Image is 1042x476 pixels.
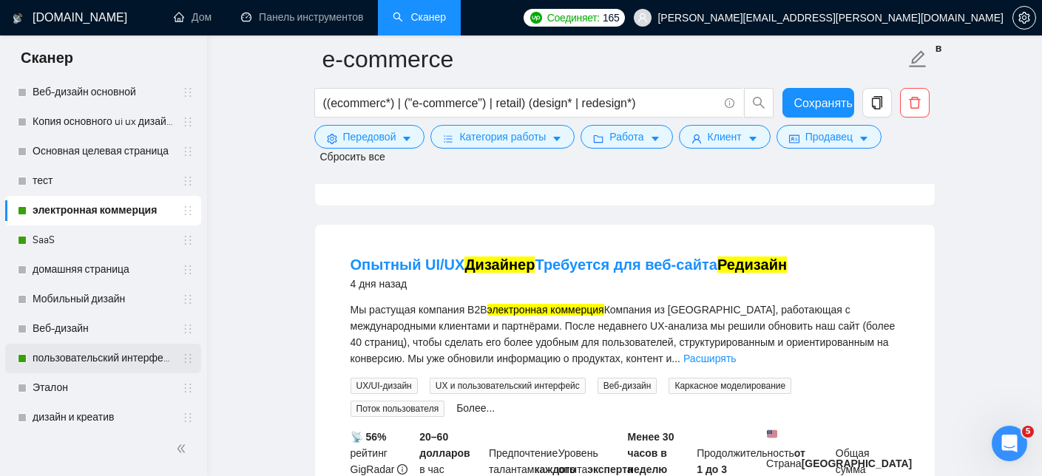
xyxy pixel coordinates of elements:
font: Компания из [GEOGRAPHIC_DATA], работающая с международными клиентами и партнёрами. После недавнег... [351,304,896,364]
iframe: Интерком-чат в режиме реального времени [992,426,1027,461]
font: Опытный UI/UX [351,256,465,273]
span: инфо-круг [397,464,407,475]
font: Сканер [21,49,73,67]
input: Поиск работы фрилансером... [323,94,718,112]
font: Сбросить все [320,151,385,163]
a: Основная целевая страница [33,137,173,166]
a: электронная коммерция [33,196,173,225]
font: 56% [365,431,386,443]
font: Мы растущая компания B2B [351,304,487,316]
img: 🇺🇸 [767,429,777,439]
font: 165 [603,12,619,24]
button: поиск [744,88,774,118]
font: Редизайн [717,256,787,273]
button: копия [862,88,892,118]
img: upwork-logo.png [530,12,542,24]
span: держатель [182,264,194,276]
span: курсор вниз [748,133,758,144]
span: папка [593,133,603,144]
span: держатель [182,86,194,98]
span: держатель [182,234,194,246]
span: двойной левый [176,441,191,456]
font: Менее 30 часов в неделю [628,431,674,475]
a: Мобильный дизайн [33,285,173,314]
span: держатель [182,293,194,305]
span: пользователь [637,13,648,23]
font: Передовой [343,131,396,143]
span: держатель [182,205,194,217]
button: Удостоверение личностиПродавецкурсор вниз [777,125,882,149]
font: Продолжительность [697,447,794,459]
font: Предпочтение талантам [489,447,558,475]
span: удалить [901,96,929,109]
span: параметр [327,133,337,144]
font: эксперта [587,463,633,475]
font: рейтинг GigRadar [351,447,395,475]
font: Сохранять [794,97,853,109]
span: Удостоверение личности [789,133,799,144]
button: параметр [1012,6,1036,30]
button: папкаРаботакурсор вниз [581,125,672,149]
span: поиск [745,96,773,109]
font: Уровень опыта [558,447,598,475]
span: держатель [182,382,194,394]
font: 20–60 долларов [419,431,470,459]
span: держатель [182,353,194,364]
font: 5 [1025,426,1031,436]
span: инфо-круг [725,98,734,108]
a: домДом [174,11,212,24]
a: Веб-дизайн [33,314,173,344]
button: параметрПередовойкурсор вниз [314,125,425,149]
a: Веб-дизайн основной [33,78,173,107]
a: поискСканер [393,11,446,24]
img: логотип [13,7,23,30]
span: курсор вниз [859,133,869,144]
a: тест [33,166,173,196]
font: ... [671,353,680,364]
a: Эталон [33,373,173,403]
button: удалить [900,88,930,118]
span: копия [863,96,891,109]
font: электронная коммерция [487,304,604,316]
font: UX/UI-дизайн [356,381,412,391]
font: каждого [534,463,575,475]
font: Требуется для веб-сайта [535,256,717,273]
font: [PERSON_NAME][EMAIL_ADDRESS][PERSON_NAME][DOMAIN_NAME] [657,13,1004,24]
a: дизайн и креатив [33,403,173,432]
span: редактировать [908,50,927,69]
font: Поток пользователя [356,404,439,414]
a: Расширять [683,353,737,364]
span: бары [443,133,453,144]
font: Работа [609,131,643,143]
input: Имя сканера... [322,41,905,78]
font: 4 дня назад [351,278,407,290]
font: Клиент [708,131,742,143]
a: параметр [1012,12,1036,24]
span: пользователь [691,133,702,144]
font: Каркасное моделирование [674,381,785,391]
font: [DOMAIN_NAME] [33,11,127,24]
a: приборная панельПанель инструментов [241,11,363,24]
button: пользовательКлиенткурсор вниз [679,125,771,149]
a: пользовательский интерфейс UX-дизайн [33,344,173,373]
a: SaaS [33,225,173,255]
a: Копия основного ui ux дизайна [33,107,173,137]
span: держатель [182,175,194,187]
font: [GEOGRAPHIC_DATA] [802,458,913,469]
span: держатель [182,146,194,157]
a: домашняя страница [33,255,173,285]
font: Веб-дизайн [603,381,652,391]
a: Опытный UI/UXДизайнерТребуется для веб-сайтаРедизайн [351,256,788,273]
font: в час [419,463,444,475]
span: курсор вниз [402,133,412,144]
button: барыКатегория работыкурсор вниз [430,125,575,149]
span: курсор вниз [650,133,660,144]
span: держатель [182,323,194,335]
font: Дизайнер [464,256,535,273]
font: Страна [766,458,802,469]
span: параметр [1013,12,1035,24]
font: UX и пользовательский интерфейс [436,381,580,391]
span: держатель [182,412,194,424]
span: держатель [182,116,194,128]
